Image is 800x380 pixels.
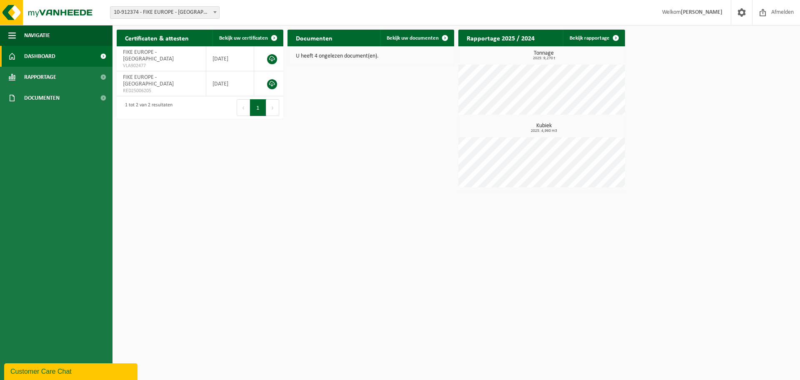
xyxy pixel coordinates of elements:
[121,98,172,117] div: 1 tot 2 van 2 resultaten
[24,67,56,88] span: Rapportage
[110,6,220,19] span: 10-912374 - FIKE EUROPE - HERENTALS
[123,88,200,94] span: RED25006205
[266,99,279,116] button: Next
[296,53,446,59] p: U heeft 4 ongelezen document(en).
[4,362,139,380] iframe: chat widget
[24,25,50,46] span: Navigatie
[462,56,625,60] span: 2025: 9,270 t
[24,46,55,67] span: Dashboard
[458,30,543,46] h2: Rapportage 2025 / 2024
[212,30,282,46] a: Bekijk uw certificaten
[681,9,722,15] strong: [PERSON_NAME]
[250,99,266,116] button: 1
[237,99,250,116] button: Previous
[24,88,60,108] span: Documenten
[563,30,624,46] a: Bekijk rapportage
[123,74,174,87] span: FIKE EUROPE - [GEOGRAPHIC_DATA]
[117,30,197,46] h2: Certificaten & attesten
[462,129,625,133] span: 2025: 4,960 m3
[287,30,341,46] h2: Documenten
[387,35,439,41] span: Bekijk uw documenten
[380,30,453,46] a: Bekijk uw documenten
[206,46,254,71] td: [DATE]
[123,49,174,62] span: FIKE EUROPE - [GEOGRAPHIC_DATA]
[110,7,219,18] span: 10-912374 - FIKE EUROPE - HERENTALS
[123,63,200,69] span: VLA902477
[462,123,625,133] h3: Kubiek
[206,71,254,96] td: [DATE]
[462,50,625,60] h3: Tonnage
[219,35,268,41] span: Bekijk uw certificaten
